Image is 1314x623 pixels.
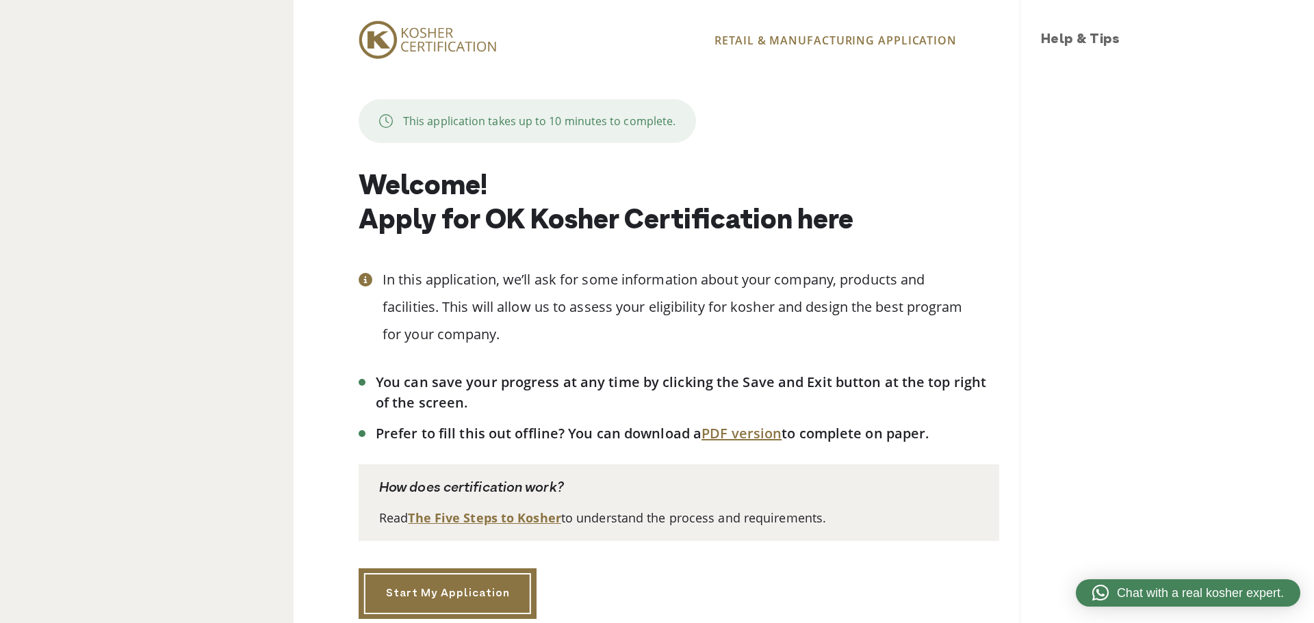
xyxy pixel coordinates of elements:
p: How does certification work? [379,478,979,499]
span: Chat with a real kosher expert. [1117,584,1284,602]
p: RETAIL & MANUFACTURING APPLICATION [714,32,999,49]
p: This application takes up to 10 minutes to complete. [403,113,675,129]
p: In this application, we’ll ask for some information about your company, products and facilities. ... [383,266,999,348]
p: Read to understand the process and requirements. [379,509,979,527]
li: Prefer to fill this out offline? You can download a to complete on paper. [376,423,999,444]
a: Start My Application [359,568,537,619]
a: Chat with a real kosher expert. [1076,579,1300,607]
a: The Five Steps to Kosher [408,509,561,526]
h3: Help & Tips [1041,30,1300,51]
h1: Welcome! Apply for OK Kosher Certification here [359,170,999,239]
a: PDF version [701,424,782,442]
li: You can save your progress at any time by clicking the Save and Exit button at the top right of t... [376,372,999,413]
